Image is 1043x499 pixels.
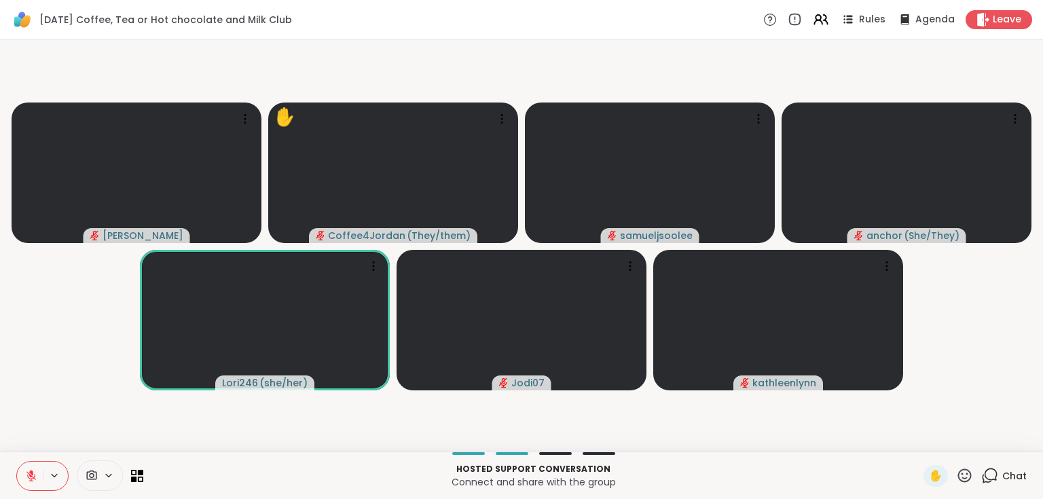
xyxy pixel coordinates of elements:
span: audio-muted [499,378,509,388]
span: [DATE] Coffee, Tea or Hot chocolate and Milk Club [39,13,292,26]
span: audio-muted [854,231,864,240]
span: [PERSON_NAME] [103,229,183,242]
span: kathleenlynn [752,376,816,390]
span: audio-muted [90,231,100,240]
span: anchor [866,229,902,242]
span: Coffee4Jordan [328,229,405,242]
img: ShareWell Logomark [11,8,34,31]
span: Lori246 [222,376,258,390]
span: audio-muted [608,231,617,240]
span: Rules [859,13,885,26]
span: ( They/them ) [407,229,471,242]
p: Hosted support conversation [151,463,915,475]
div: ✋ [274,104,295,130]
span: Jodi07 [511,376,545,390]
p: Connect and share with the group [151,475,915,489]
span: Chat [1002,469,1027,483]
span: ✋ [929,468,943,484]
span: audio-muted [316,231,325,240]
span: Leave [993,13,1021,26]
span: samueljsoolee [620,229,693,242]
span: audio-muted [740,378,750,388]
span: ( she/her ) [259,376,308,390]
span: ( She/They ) [904,229,959,242]
span: Agenda [915,13,955,26]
